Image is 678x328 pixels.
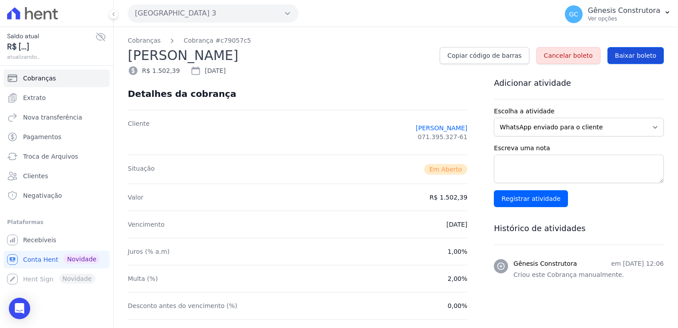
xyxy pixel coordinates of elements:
label: Escreva uma nota [494,144,664,153]
h3: Histórico de atividades [494,223,664,234]
span: R$ [...] [7,41,95,53]
a: Cobrança #c79057c5 [184,36,251,45]
dd: [DATE] [446,220,467,229]
a: Nova transferência [4,108,110,126]
dd: 0,00% [448,301,467,310]
dt: Cliente [128,119,150,146]
span: Baixar boleto [615,51,656,60]
a: Cancelar boleto [536,47,600,64]
div: [DATE] [190,65,225,76]
a: Clientes [4,167,110,185]
div: Plataformas [7,217,106,228]
button: [GEOGRAPHIC_DATA] 3 [128,4,298,22]
h2: [PERSON_NAME] [128,45,433,65]
a: [PERSON_NAME] [416,124,467,132]
dt: Valor [128,193,143,202]
dt: Situação [128,164,155,175]
div: Detalhes da cobrança [128,88,236,99]
button: GC Gênesis Construtora Ver opções [558,2,678,27]
nav: Breadcrumb [128,36,664,45]
span: Negativação [23,191,62,200]
span: Pagamentos [23,132,61,141]
dd: 1,00% [448,247,467,256]
a: Cobranças [4,69,110,87]
span: Saldo atual [7,32,95,41]
span: Cobranças [23,74,56,83]
a: Troca de Arquivos [4,148,110,165]
span: Em Aberto [424,164,468,175]
dt: Multa (%) [128,274,158,283]
span: Cancelar boleto [544,51,593,60]
p: Ver opções [588,15,660,22]
span: Clientes [23,172,48,180]
span: Conta Hent [23,255,58,264]
dt: Desconto antes do vencimento (%) [128,301,237,310]
nav: Sidebar [7,69,106,288]
dt: Vencimento [128,220,165,229]
span: Copiar código de barras [447,51,521,60]
dd: 2,00% [448,274,467,283]
a: Recebíveis [4,231,110,249]
div: Open Intercom Messenger [9,298,30,319]
span: Nova transferência [23,113,82,122]
span: Recebíveis [23,236,56,244]
a: Baixar boleto [607,47,664,64]
h3: Gênesis Construtora [513,259,577,268]
p: em [DATE] 12:06 [611,259,664,268]
label: Escolha a atividade [494,107,664,116]
p: Gênesis Construtora [588,6,660,15]
dt: Juros (% a.m) [128,247,169,256]
a: Conta Hent Novidade [4,251,110,268]
div: R$ 1.502,39 [128,65,180,76]
span: Extrato [23,93,46,102]
a: Negativação [4,187,110,204]
span: Novidade [63,254,100,264]
a: Extrato [4,89,110,107]
span: GC [569,11,578,17]
a: Cobranças [128,36,161,45]
h3: Adicionar atividade [494,78,664,88]
span: Troca de Arquivos [23,152,78,161]
input: Registrar atividade [494,190,568,207]
a: Copiar código de barras [440,47,529,64]
dd: R$ 1.502,39 [430,193,467,202]
a: Pagamentos [4,128,110,146]
p: Criou este Cobrança manualmente. [513,270,664,280]
span: atualizando... [7,53,95,61]
span: 071.395.327-61 [418,132,467,141]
